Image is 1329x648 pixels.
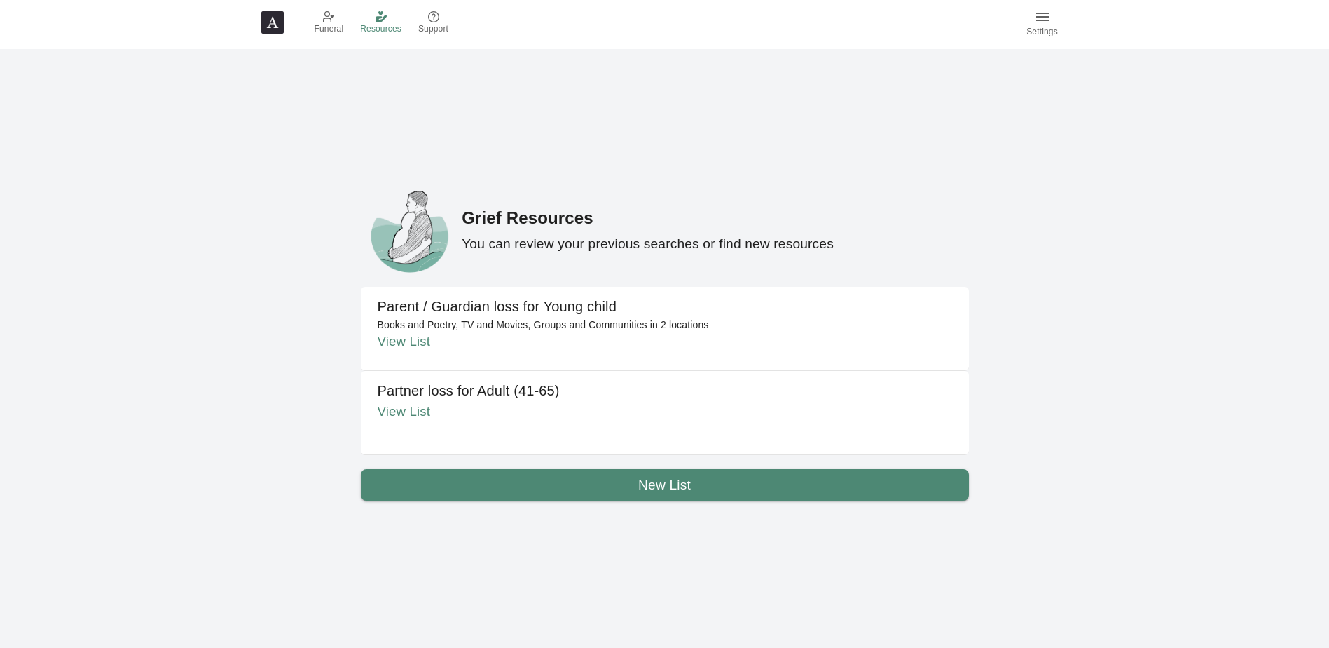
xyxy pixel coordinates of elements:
[378,379,952,402] h6: Partner loss for Adult (41-65)
[378,318,952,332] p: Books and Poetry, TV and Movies, Groups and Communities in 2 locations
[378,295,952,318] h6: Parent / Guardian loss for Young child
[261,11,284,34] img: Afterword logo
[1026,25,1058,39] span: Settings
[315,11,344,37] a: Funeral
[462,208,968,229] h4: Grief Resources
[361,180,462,283] img: Resources.png
[361,469,969,501] a: New List
[1025,8,1060,40] a: Settings
[462,234,968,255] p: You can review your previous searches or find new resources
[378,404,431,419] a: View List
[418,22,448,36] span: Support
[378,334,431,349] a: View List
[315,22,344,36] span: Funeral
[360,22,401,36] span: Resources
[360,11,401,37] a: Resources
[418,11,448,37] a: Support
